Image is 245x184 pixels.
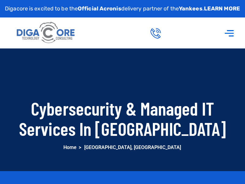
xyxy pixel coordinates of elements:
[78,5,121,12] strong: Official Acronis
[63,144,77,150] a: Home
[179,5,202,12] strong: Yankees
[5,5,240,13] p: Digacore is excited to be the delivery partner of the .
[17,98,228,139] h1: Cybersecurity & Managed IT Services In [GEOGRAPHIC_DATA]
[79,143,81,152] span: >
[15,20,77,46] img: Digacore logo 1
[221,25,237,41] div: Menu Toggle
[204,5,240,12] a: LEARN MORE
[84,143,181,152] span: [GEOGRAPHIC_DATA], [GEOGRAPHIC_DATA]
